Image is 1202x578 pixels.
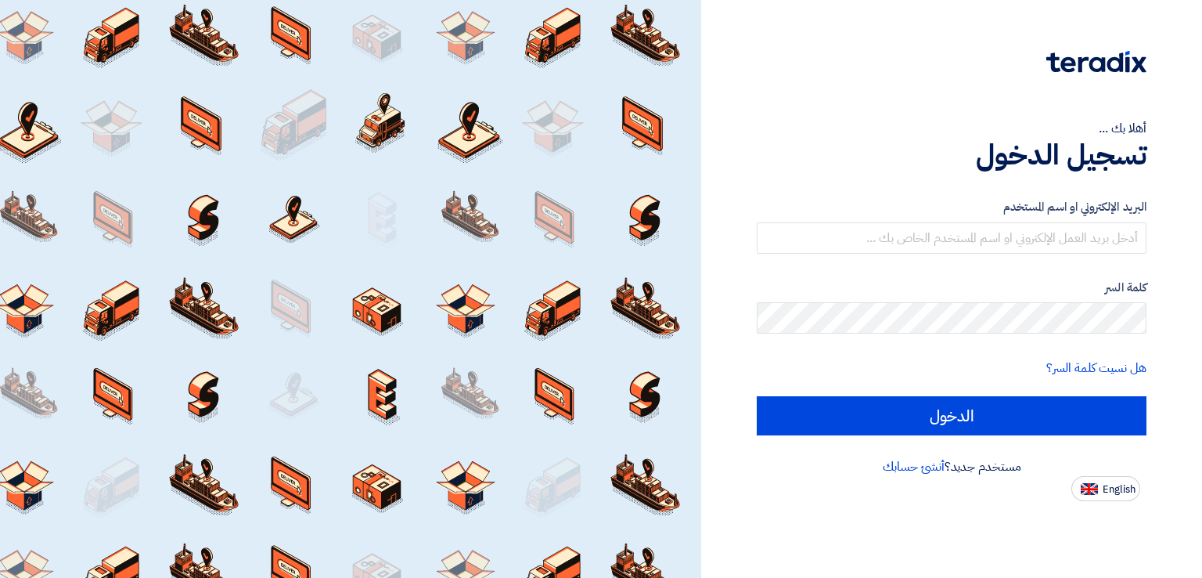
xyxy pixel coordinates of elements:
[757,222,1146,254] input: أدخل بريد العمل الإلكتروني او اسم المستخدم الخاص بك ...
[1071,476,1140,501] button: English
[1103,484,1135,495] span: English
[757,279,1146,297] label: كلمة السر
[883,457,945,476] a: أنشئ حسابك
[757,396,1146,435] input: الدخول
[1046,359,1146,378] a: هل نسيت كلمة السر؟
[1046,51,1146,73] img: Teradix logo
[757,198,1146,216] label: البريد الإلكتروني او اسم المستخدم
[757,138,1146,172] h1: تسجيل الدخول
[757,119,1146,138] div: أهلا بك ...
[757,457,1146,476] div: مستخدم جديد؟
[1081,483,1098,495] img: en-US.png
